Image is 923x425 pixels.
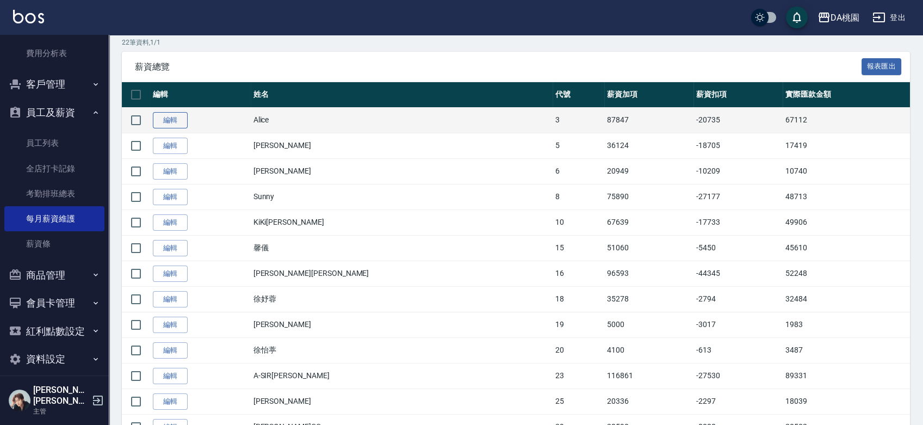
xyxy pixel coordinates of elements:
td: 35278 [604,286,693,312]
a: 編輯 [153,368,188,385]
a: 編輯 [153,112,188,129]
td: -3017 [693,312,783,337]
td: [PERSON_NAME] [251,389,553,414]
td: [PERSON_NAME] [251,158,553,184]
a: 編輯 [153,138,188,155]
td: 16 [553,261,604,286]
td: -5450 [693,235,783,261]
th: 編輯 [150,82,251,108]
td: 馨儀 [251,235,553,261]
td: 6 [553,158,604,184]
td: [PERSON_NAME] [251,133,553,158]
td: 5000 [604,312,693,337]
td: Alice [251,107,553,133]
td: 36124 [604,133,693,158]
td: 67639 [604,210,693,235]
td: 10 [553,210,604,235]
td: 25 [553,389,604,414]
img: Logo [13,10,44,23]
th: 薪資扣項 [693,82,783,108]
td: 4100 [604,337,693,363]
button: DA桃園 [813,7,864,29]
button: 登出 [868,8,910,28]
button: 員工及薪資 [4,98,104,127]
button: save [786,7,808,28]
a: 編輯 [153,214,188,231]
td: 52248 [783,261,910,286]
td: 徐怡葶 [251,337,553,363]
td: 32484 [783,286,910,312]
a: 編輯 [153,163,188,180]
td: 89331 [783,363,910,389]
td: 51060 [604,235,693,261]
td: 49906 [783,210,910,235]
td: 3487 [783,337,910,363]
td: 19 [553,312,604,337]
td: -18705 [693,133,783,158]
a: 考勤排班總表 [4,181,104,206]
button: 客戶管理 [4,70,104,98]
th: 實際匯款金額 [783,82,910,108]
td: -27530 [693,363,783,389]
td: [PERSON_NAME][PERSON_NAME] [251,261,553,286]
td: -20735 [693,107,783,133]
td: -2794 [693,286,783,312]
td: 1983 [783,312,910,337]
td: 20949 [604,158,693,184]
td: 45610 [783,235,910,261]
a: 編輯 [153,266,188,282]
td: 15 [553,235,604,261]
button: 報表匯出 [862,58,902,75]
td: 67112 [783,107,910,133]
td: -2297 [693,389,783,414]
td: 5 [553,133,604,158]
td: 96593 [604,261,693,286]
p: 主管 [33,406,89,416]
a: 全店打卡記錄 [4,156,104,181]
button: 紅利點數設定 [4,317,104,346]
td: 17419 [783,133,910,158]
td: KiKi[PERSON_NAME] [251,210,553,235]
td: [PERSON_NAME] [251,312,553,337]
a: 員工列表 [4,131,104,156]
a: 薪資條 [4,231,104,256]
button: 資料設定 [4,345,104,373]
td: 18 [553,286,604,312]
a: 編輯 [153,342,188,359]
td: -613 [693,337,783,363]
td: 48713 [783,184,910,210]
a: 編輯 [153,291,188,308]
td: -17733 [693,210,783,235]
a: 編輯 [153,393,188,410]
td: 8 [553,184,604,210]
p: 22 筆資料, 1 / 1 [122,38,910,47]
th: 姓名 [251,82,553,108]
td: 75890 [604,184,693,210]
td: 3 [553,107,604,133]
td: -10209 [693,158,783,184]
span: 薪資總覽 [135,61,862,72]
td: 116861 [604,363,693,389]
td: -44345 [693,261,783,286]
td: Sunny [251,184,553,210]
a: 費用分析表 [4,41,104,66]
div: DA桃園 [831,11,859,24]
th: 薪資加項 [604,82,693,108]
td: 18039 [783,389,910,414]
th: 代號 [553,82,604,108]
a: 編輯 [153,317,188,334]
a: 報表匯出 [862,61,902,71]
td: 23 [553,363,604,389]
a: 編輯 [153,189,188,206]
button: 會員卡管理 [4,289,104,317]
td: 徐妤蓉 [251,286,553,312]
h5: [PERSON_NAME][PERSON_NAME] [33,385,89,406]
td: 10740 [783,158,910,184]
a: 每月薪資維護 [4,206,104,231]
td: 87847 [604,107,693,133]
td: 20336 [604,389,693,414]
button: 商品管理 [4,261,104,290]
td: A-SIR[PERSON_NAME] [251,363,553,389]
img: Person [9,390,30,411]
td: -27177 [693,184,783,210]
